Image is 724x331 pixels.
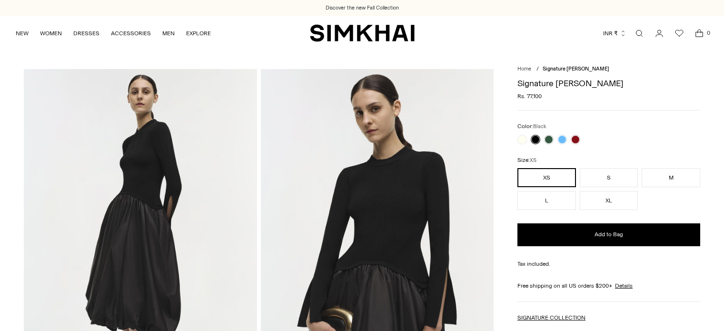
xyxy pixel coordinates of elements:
label: Size: [517,156,536,165]
div: Tax included. [517,260,700,268]
a: DRESSES [73,23,99,44]
a: Open search modal [630,24,649,43]
button: INR ₹ [603,23,626,44]
a: Open cart modal [690,24,709,43]
a: SIMKHAI [310,24,415,42]
a: WOMEN [40,23,62,44]
button: S [580,168,638,187]
nav: breadcrumbs [517,65,700,73]
button: M [642,168,700,187]
a: MEN [162,23,175,44]
label: Color: [517,122,546,131]
div: Free shipping on all US orders $200+ [517,281,700,290]
button: L [517,191,576,210]
span: Signature [PERSON_NAME] [543,66,609,72]
span: Black [533,123,546,130]
button: Add to Bag [517,223,700,246]
span: Add to Bag [595,231,623,239]
a: Home [517,66,531,72]
a: Go to the account page [650,24,669,43]
a: Discover the new Fall Collection [326,4,399,12]
span: XS [530,157,536,163]
a: Wishlist [670,24,689,43]
span: 0 [704,29,713,37]
a: EXPLORE [186,23,211,44]
a: SIGNATURE COLLECTION [517,314,585,321]
h1: Signature [PERSON_NAME] [517,79,700,88]
a: Details [615,281,633,290]
button: XS [517,168,576,187]
div: / [536,65,539,73]
a: NEW [16,23,29,44]
a: ACCESSORIES [111,23,151,44]
button: XL [580,191,638,210]
span: Rs. 77,100 [517,92,542,100]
